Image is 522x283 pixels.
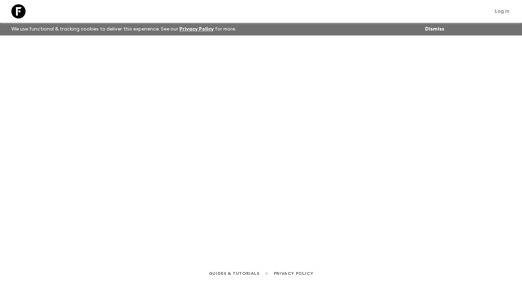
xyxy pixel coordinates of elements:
button: Dismiss [423,24,446,34]
p: We use functional & tracking cookies to deliver this experience. See our for more. [9,23,239,35]
a: Log in [491,6,513,16]
a: Privacy Policy [274,270,313,277]
a: Guides & Tutorials [209,270,260,277]
a: Privacy Policy [179,27,214,32]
